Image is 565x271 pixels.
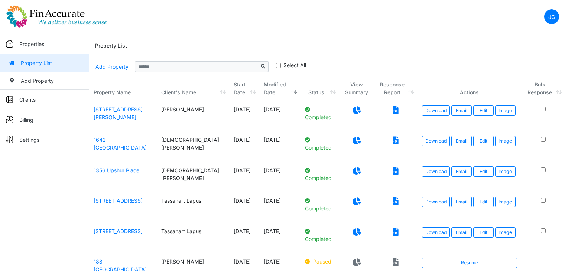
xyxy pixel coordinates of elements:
td: [DATE] [229,192,259,223]
td: [DATE] [259,192,301,223]
td: [DATE] [259,162,301,192]
p: Paused [305,258,335,265]
input: Sizing example input [135,61,258,72]
th: Actions [418,76,521,101]
button: Image [495,166,516,177]
th: Modified Date: activate to sort column ascending [259,76,301,101]
th: Client's Name: activate to sort column ascending [157,76,230,101]
a: Resume [422,258,517,268]
button: Email [451,136,472,146]
a: Edit [473,136,494,146]
th: Start Date: activate to sort column ascending [229,76,259,101]
a: 1642 [GEOGRAPHIC_DATA] [94,137,147,151]
button: Email [451,105,472,116]
button: Image [495,136,516,146]
a: Edit [473,227,494,238]
img: spp logo [6,5,107,29]
td: [DEMOGRAPHIC_DATA][PERSON_NAME] [157,131,230,162]
img: sidemenu_properties.png [6,40,13,48]
a: JG [544,9,559,24]
button: Email [451,227,472,238]
a: Add Property [95,60,129,73]
button: Image [495,197,516,207]
p: Completed [305,136,335,151]
a: 1356 Upshur Place [94,167,139,173]
p: Completed [305,197,335,212]
td: [DATE] [259,101,301,131]
button: Image [495,227,516,238]
p: JG [548,13,555,21]
img: sidemenu_billing.png [6,116,13,123]
th: Bulk Response: activate to sort column ascending [522,76,565,101]
td: [DEMOGRAPHIC_DATA][PERSON_NAME] [157,162,230,192]
button: Image [495,105,516,116]
img: sidemenu_settings.png [6,136,13,143]
th: Property Name: activate to sort column ascending [89,76,157,101]
a: Edit [473,197,494,207]
a: [STREET_ADDRESS] [94,197,143,204]
a: [STREET_ADDRESS] [94,228,143,234]
a: Download [422,166,450,177]
img: sidemenu_client.png [6,96,13,103]
p: Completed [305,227,335,243]
td: [DATE] [259,131,301,162]
a: Download [422,105,450,116]
p: Settings [19,136,39,144]
td: [DATE] [259,223,301,253]
label: Select All [283,61,306,69]
td: [DATE] [229,131,259,162]
h6: Property List [95,43,127,49]
p: Completed [305,166,335,182]
td: [PERSON_NAME] [157,101,230,131]
a: Download [422,136,450,146]
a: [STREET_ADDRESS][PERSON_NAME] [94,106,143,120]
p: Clients [19,96,36,104]
td: [DATE] [229,223,259,253]
th: View Summary [339,76,374,101]
button: Email [451,166,472,177]
td: Tassanart Lapus [157,192,230,223]
a: Edit [473,105,494,116]
a: Edit [473,166,494,177]
td: [DATE] [229,101,259,131]
td: [DATE] [229,162,259,192]
th: Response Report: activate to sort column ascending [374,76,418,101]
a: Download [422,227,450,238]
p: Billing [19,116,33,124]
p: Properties [19,40,44,48]
button: Email [451,197,472,207]
a: Download [422,197,450,207]
th: Status: activate to sort column ascending [301,76,339,101]
td: Tassanart Lapus [157,223,230,253]
p: Completed [305,105,335,121]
